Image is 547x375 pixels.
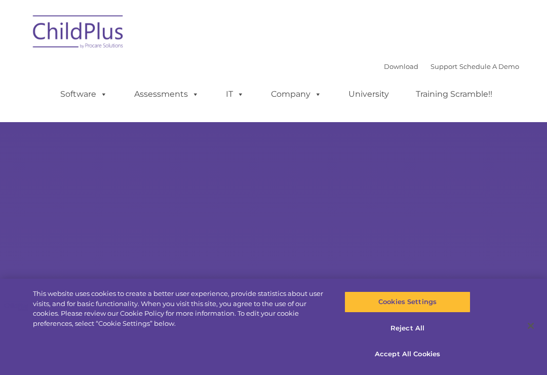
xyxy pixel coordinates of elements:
font: | [384,62,519,70]
button: Reject All [344,318,470,339]
a: University [338,84,399,104]
a: Training Scramble!! [406,84,502,104]
a: Company [261,84,332,104]
a: Download [384,62,418,70]
a: Schedule A Demo [459,62,519,70]
a: Support [431,62,457,70]
a: IT [216,84,254,104]
a: Assessments [124,84,209,104]
a: Software [50,84,118,104]
div: This website uses cookies to create a better user experience, provide statistics about user visit... [33,289,328,328]
button: Close [520,315,542,337]
img: ChildPlus by Procare Solutions [28,8,129,59]
button: Cookies Settings [344,291,470,313]
button: Accept All Cookies [344,344,470,365]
